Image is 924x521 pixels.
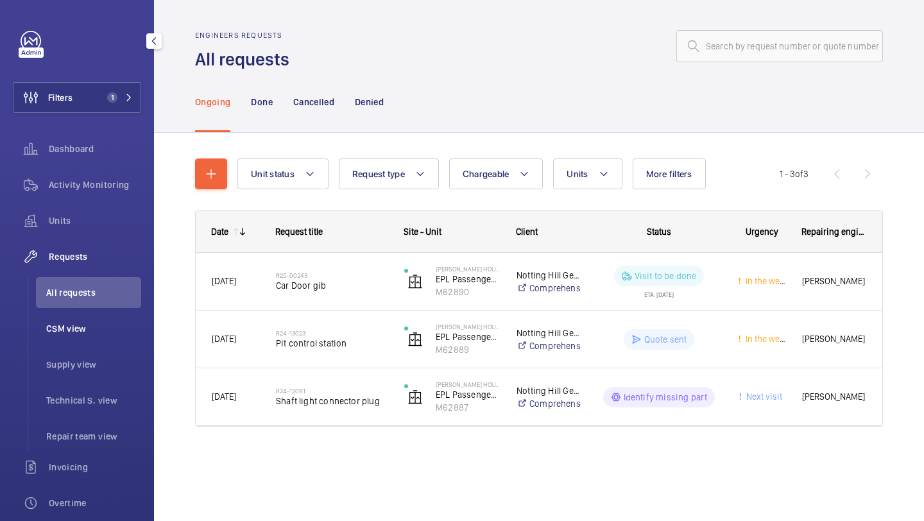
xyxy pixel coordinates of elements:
p: [PERSON_NAME] House [436,380,500,388]
p: Notting Hill Genesis [517,384,580,397]
span: CSM view [46,322,141,335]
input: Search by request number or quote number [676,30,883,62]
span: Units [49,214,141,227]
span: Chargeable [463,169,509,179]
p: [PERSON_NAME] House [436,265,500,273]
p: Cancelled [293,96,334,108]
p: Identify missing part [624,391,708,404]
img: elevator.svg [407,332,423,347]
p: EPL Passenger C5 (80-95) L/h [436,330,500,343]
span: Units [567,169,588,179]
span: Client [516,226,538,237]
p: Ongoing [195,96,230,108]
div: Date [211,226,228,237]
p: [PERSON_NAME] House [436,323,500,330]
span: 1 - 3 3 [780,169,809,178]
a: Comprehensive [517,397,580,410]
span: Repair team view [46,430,141,443]
p: Quote sent [644,333,687,346]
span: Next visit [744,391,782,402]
p: Notting Hill Genesis [517,327,580,339]
span: Activity Monitoring [49,178,141,191]
p: M62887 [436,401,500,414]
span: [PERSON_NAME] [802,389,866,404]
h2: Engineers requests [195,31,297,40]
span: Requests [49,250,141,263]
p: Notting Hill Genesis [517,269,580,282]
span: Car Door gib [276,279,388,292]
h1: All requests [195,47,297,71]
img: elevator.svg [407,274,423,289]
span: of [795,169,803,179]
button: Request type [339,158,439,189]
span: [DATE] [212,276,236,286]
span: Supply view [46,358,141,371]
span: [DATE] [212,391,236,402]
p: M62890 [436,286,500,298]
p: M62889 [436,343,500,356]
p: EPL Passenger C5 (80-95) R/h [436,273,500,286]
span: [PERSON_NAME] [802,274,866,289]
h2: R24-13023 [276,329,388,337]
button: Chargeable [449,158,543,189]
span: Technical S. view [46,394,141,407]
h2: R24-12081 [276,387,388,395]
span: More filters [646,169,692,179]
span: All requests [46,286,141,299]
span: [DATE] [212,334,236,344]
span: [PERSON_NAME] [802,332,866,346]
button: Filters1 [13,82,141,113]
a: Comprehensive [517,282,580,295]
p: Done [251,96,272,108]
p: Denied [355,96,384,108]
span: Pit control station [276,337,388,350]
p: EPL Passenger C3 (50-62) R/h [436,388,500,401]
button: More filters [633,158,706,189]
span: Repairing engineer [801,226,867,237]
span: Request title [275,226,323,237]
span: Invoicing [49,461,141,474]
a: Comprehensive [517,339,580,352]
span: Filters [48,91,73,104]
span: Unit status [251,169,295,179]
span: In the week [743,334,789,344]
div: ETA: [DATE] [644,286,674,298]
span: 1 [107,92,117,103]
span: Urgency [746,226,778,237]
button: Unit status [237,158,329,189]
span: Request type [352,169,405,179]
p: Visit to be done [635,269,697,282]
span: Dashboard [49,142,141,155]
img: elevator.svg [407,389,423,405]
h2: R25-00243 [276,271,388,279]
button: Units [553,158,622,189]
span: Overtime [49,497,141,509]
span: Shaft light connector plug [276,395,388,407]
span: Site - Unit [404,226,441,237]
span: Status [647,226,671,237]
span: In the week [743,276,789,286]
